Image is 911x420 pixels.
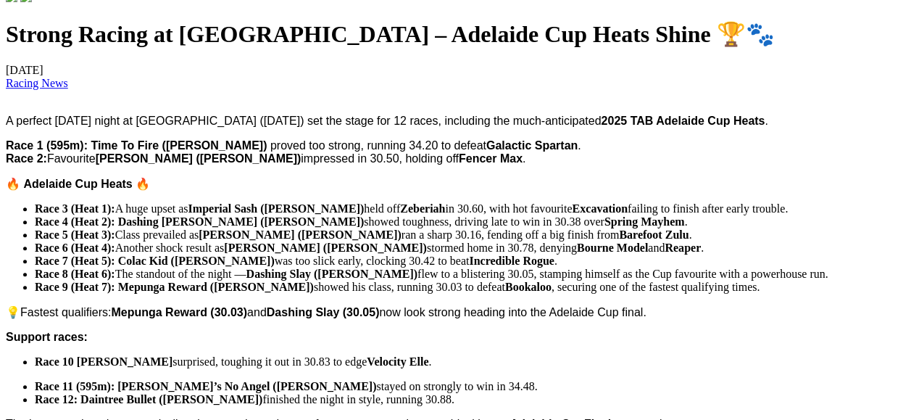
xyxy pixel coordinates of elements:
[77,355,172,368] span: [PERSON_NAME]
[35,380,538,392] span: stayed on strongly to win in 34.48.
[6,20,905,48] h1: Strong Racing at [GEOGRAPHIC_DATA] – Adelaide Cup Heats Shine 🏆🐾
[35,202,788,215] span: A huge upset as held off in 30.60, with hot favourite failing to finish after early trouble.
[80,393,262,405] span: Daintree Bullet ([PERSON_NAME])
[601,115,765,127] span: 2025 TAB Adelaide Cup Heats
[35,268,828,280] span: The standout of the night — flew to a blistering 30.05, stamping himself as the Cup favourite wit...
[35,281,115,293] span: Race 9 (Heat 7):
[35,228,691,241] span: Class prevailed as ran a sharp 30.16, fending off a big finish from .
[6,115,768,127] span: A perfect [DATE] night at [GEOGRAPHIC_DATA] ([DATE]) set the stage for 12 races, including the mu...
[35,242,704,254] span: Another shock result as stormed home in 30.78, denying and .
[91,139,267,152] span: Time To Fire ([PERSON_NAME])
[459,152,523,165] span: Fencer Max
[199,228,402,241] span: [PERSON_NAME] ([PERSON_NAME])
[23,178,132,190] span: Adelaide Cup Heats
[246,268,417,280] span: Dashing Slay ([PERSON_NAME])
[35,281,760,293] span: showed his class, running 30.03 to defeat , securing one of the fastest qualifying times.
[6,64,68,89] span: [DATE]
[577,242,648,254] span: Bourne Model
[35,228,115,241] span: Race 5 (Heat 3):
[35,255,557,267] span: was too slick early, clocking 30.42 to beat .
[35,393,454,405] span: finished the night in style, running 30.88.
[118,215,365,228] span: Dashing [PERSON_NAME] ([PERSON_NAME])
[35,355,74,368] span: Race 10
[111,306,247,318] span: Mepunga Reward (30.03)
[118,255,275,267] span: Colac Kid ([PERSON_NAME])
[136,178,150,190] span: 🔥
[267,306,380,318] span: Dashing Slay (30.05)
[400,202,445,215] span: Zeberiah
[35,255,115,267] span: Race 7 (Heat 5):
[118,281,314,293] span: Mepunga Reward ([PERSON_NAME])
[188,202,365,215] span: Imperial Sash ([PERSON_NAME])
[35,393,78,405] span: Race 12:
[35,355,431,368] span: surprised, toughing it out in 30.83 to edge .
[6,178,20,190] span: 🔥
[6,152,47,165] span: Race 2:
[486,139,578,152] span: Galactic Spartan
[96,152,301,165] span: [PERSON_NAME] ([PERSON_NAME])
[665,242,701,254] span: Reaper
[6,331,88,343] span: Support races:
[619,228,689,241] span: Barefoot Zulu
[367,355,428,368] span: Velocity Elle
[20,306,646,318] span: Fastest qualifiers: and now look strong heading into the Adelaide Cup final.
[6,139,88,152] span: Race 1 (595m):
[572,202,627,215] span: Excavation
[35,202,115,215] span: Race 3 (Heat 1):
[35,242,115,254] span: Race 6 (Heat 4):
[604,215,685,228] span: Spring Mayhem
[224,242,427,254] span: [PERSON_NAME] ([PERSON_NAME])
[35,380,115,392] span: Race 11 (595m):
[505,281,552,293] span: Bookaloo
[117,380,376,392] span: [PERSON_NAME]’s No Angel ([PERSON_NAME])
[35,215,687,228] span: showed toughness, driving late to win in 30.38 over .
[6,306,20,318] span: 💡
[6,139,581,165] span: proved too strong, running 34.20 to defeat . Favourite impressed in 30.50, holding off .
[6,77,68,89] a: Racing News
[469,255,554,267] span: Incredible Rogue
[35,268,115,280] span: Race 8 (Heat 6):
[35,215,115,228] span: Race 4 (Heat 2):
